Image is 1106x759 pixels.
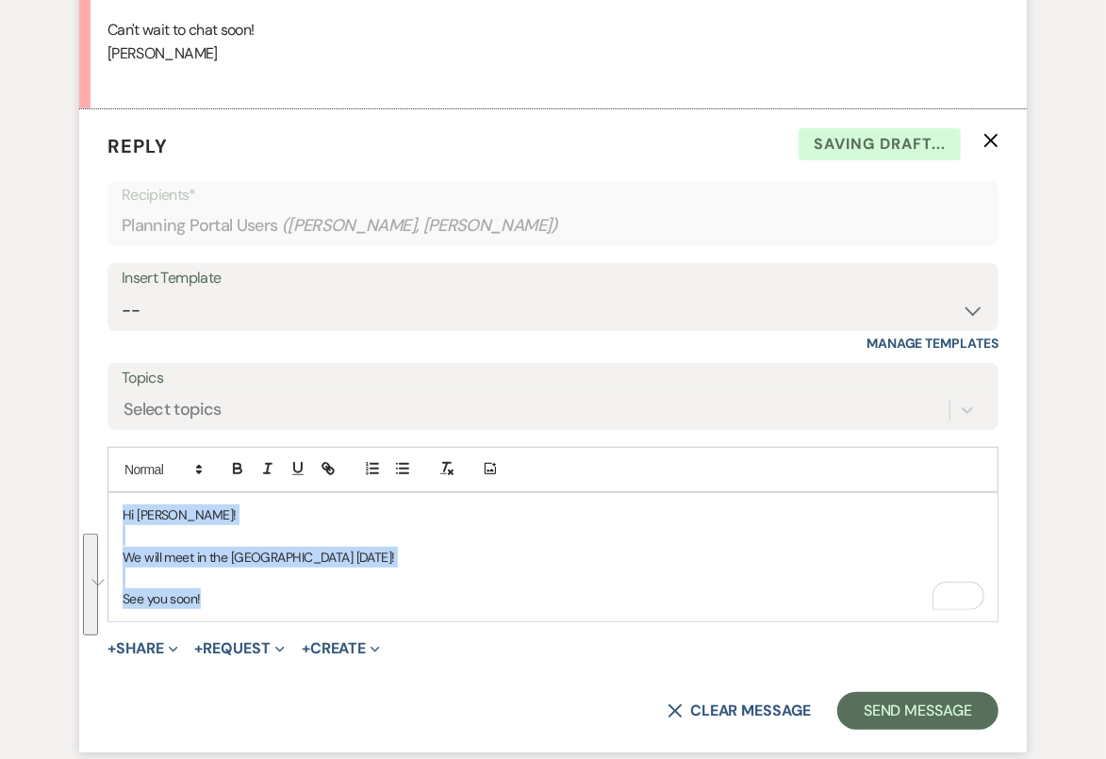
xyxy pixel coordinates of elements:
[668,703,811,718] button: Clear message
[122,183,984,207] p: Recipients*
[282,213,559,239] span: ( [PERSON_NAME], [PERSON_NAME] )
[195,641,204,656] span: +
[108,493,998,621] div: To enrich screen reader interactions, please activate Accessibility in Grammarly extension settings
[837,692,999,730] button: Send Message
[799,128,961,160] span: Saving draft...
[867,335,999,352] a: Manage Templates
[107,134,168,158] span: Reply
[123,547,983,568] p: We will meet in the [GEOGRAPHIC_DATA] [DATE]!
[124,397,222,422] div: Select topics
[122,207,984,244] div: Planning Portal Users
[107,641,178,656] button: Share
[107,41,999,66] p: [PERSON_NAME]
[123,504,983,525] p: Hi [PERSON_NAME]!
[107,641,116,656] span: +
[122,365,984,392] label: Topics
[302,641,380,656] button: Create
[123,588,983,609] p: See you soon!
[122,265,984,292] div: Insert Template
[302,641,310,656] span: +
[107,18,999,42] p: Can't wait to chat soon!
[195,641,285,656] button: Request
